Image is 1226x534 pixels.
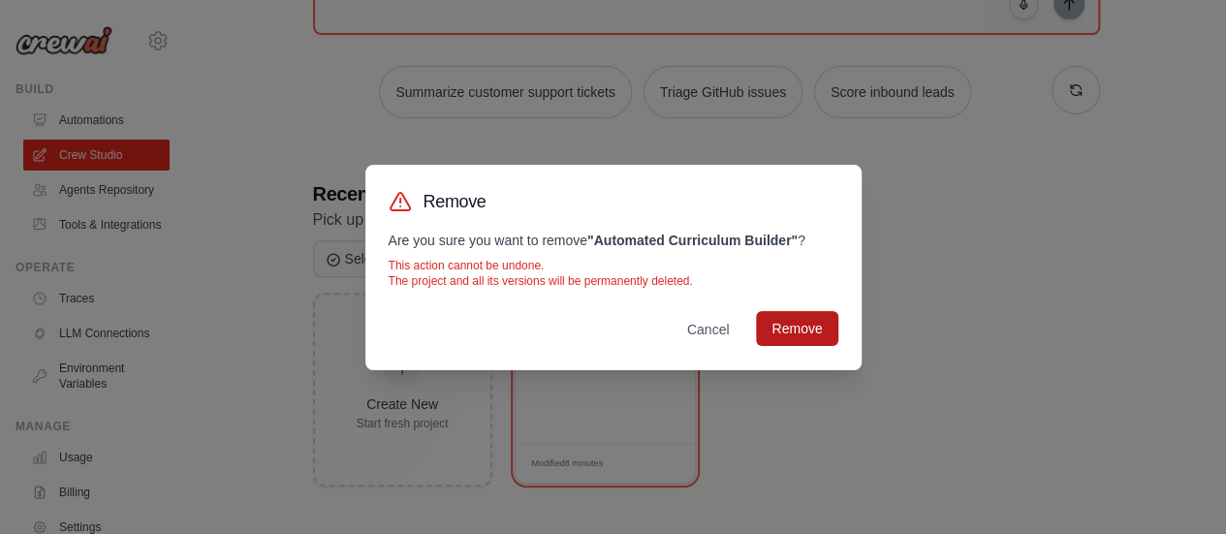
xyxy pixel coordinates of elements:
[424,188,487,215] h3: Remove
[672,312,745,347] button: Cancel
[756,311,837,346] button: Remove
[587,233,798,248] strong: " Automated Curriculum Builder "
[389,231,838,250] p: Are you sure you want to remove ?
[389,273,838,289] p: The project and all its versions will be permanently deleted.
[389,258,838,273] p: This action cannot be undone.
